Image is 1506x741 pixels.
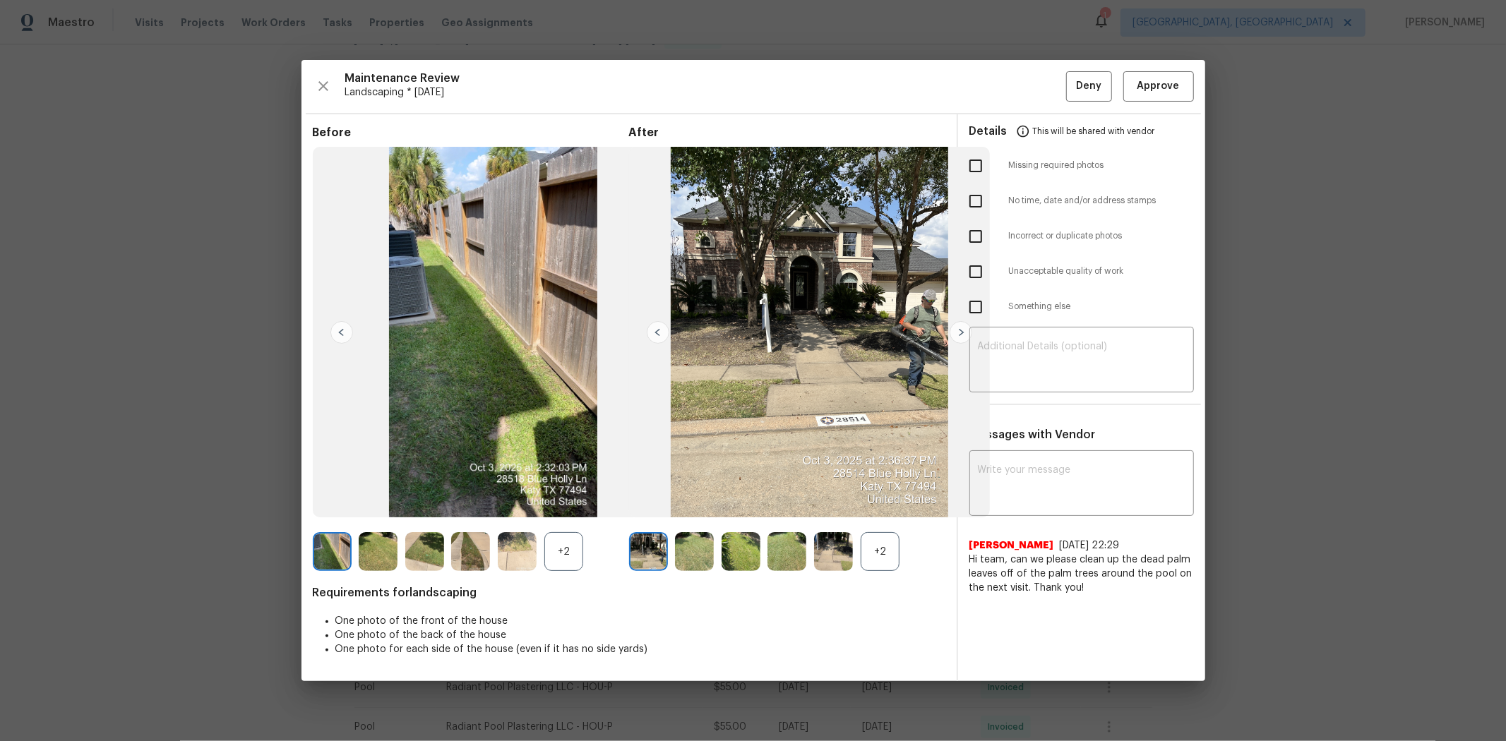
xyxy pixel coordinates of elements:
div: No time, date and/or address stamps [958,183,1205,219]
span: No time, date and/or address stamps [1009,195,1194,207]
span: This will be shared with vendor [1033,114,1155,148]
span: Before [313,126,629,140]
div: +2 [544,532,583,571]
span: Hi team, can we please clean up the dead palm leaves off of the palm trees around the pool on the... [969,553,1194,595]
span: Requirements for landscaping [313,586,945,600]
span: Deny [1076,78,1101,95]
div: Missing required photos [958,148,1205,183]
div: Unacceptable quality of work [958,254,1205,289]
img: left-chevron-button-url [330,321,353,344]
span: Landscaping * [DATE] [345,85,1066,100]
div: +2 [861,532,900,571]
span: [PERSON_NAME] [969,538,1054,553]
span: Maintenance Review [345,71,1066,85]
span: Something else [1009,301,1194,313]
div: Something else [958,289,1205,325]
button: Deny [1066,71,1112,102]
li: One photo of the back of the house [335,628,945,642]
span: Incorrect or duplicate photos [1009,230,1194,242]
span: After [629,126,945,140]
li: One photo for each side of the house (even if it has no side yards) [335,642,945,656]
span: [DATE] 22:29 [1060,541,1120,550]
span: Details [969,114,1008,148]
span: Messages with Vendor [969,429,1096,440]
li: One photo of the front of the house [335,614,945,628]
button: Approve [1123,71,1194,102]
img: right-chevron-button-url [950,321,972,344]
div: Incorrect or duplicate photos [958,219,1205,254]
img: left-chevron-button-url [647,321,669,344]
span: Missing required photos [1009,159,1194,171]
span: Approve [1137,78,1180,95]
span: Unacceptable quality of work [1009,265,1194,277]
